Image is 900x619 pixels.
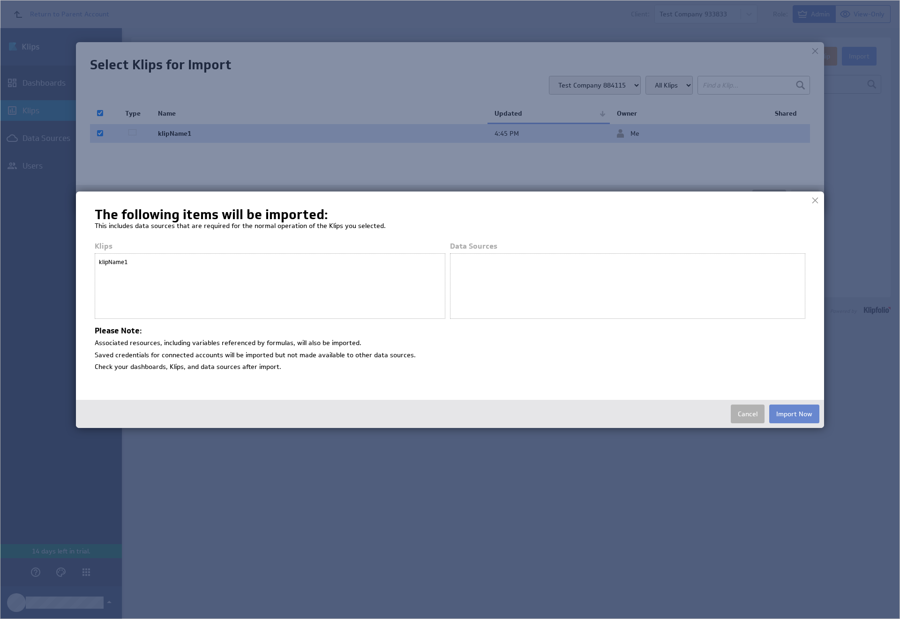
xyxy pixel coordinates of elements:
[97,256,443,269] div: klipName1
[450,242,805,254] div: Data Sources
[95,242,450,254] div: Klips
[769,405,819,423] button: Import Now
[95,210,805,220] h1: The following items will be imported:
[95,220,805,233] p: This includes data sources that are required for the normal operation of the Klips you selected.
[731,405,765,423] button: Cancel
[95,348,805,360] li: Saved credentials for connected accounts will be imported but not made available to other data so...
[95,336,805,348] li: Associated resources, including variables referenced by formulas, will also be imported.
[95,326,805,336] h4: Please Note:
[95,360,805,372] li: Check your dashboards, Klips, and data sources after import.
